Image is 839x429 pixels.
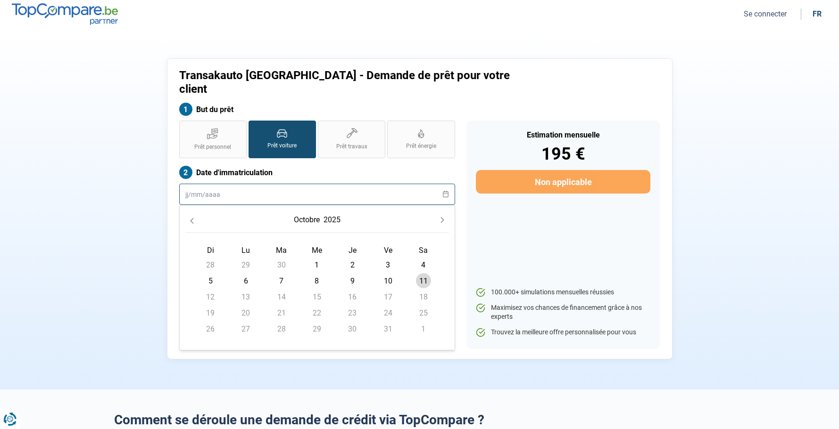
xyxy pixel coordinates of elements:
[309,305,324,320] span: 22
[309,257,324,272] span: 1
[381,273,396,288] span: 10
[416,273,431,288] span: 11
[292,211,322,228] button: Choose Month
[299,273,334,289] td: 8
[238,321,253,336] span: 27
[349,246,357,255] span: Je
[406,321,441,337] td: 1
[416,321,431,336] span: 1
[193,321,228,337] td: 26
[335,273,370,289] td: 9
[416,305,431,320] span: 25
[264,257,299,273] td: 30
[193,257,228,273] td: 28
[264,273,299,289] td: 7
[381,305,396,320] span: 24
[476,303,650,322] li: Maximisez vos chances de financement grâce à nos experts
[345,321,360,336] span: 30
[179,103,455,116] label: But du prêt
[381,257,396,272] span: 3
[228,305,264,321] td: 20
[238,273,253,288] span: 6
[228,273,264,289] td: 6
[274,257,289,272] span: 30
[276,246,287,255] span: Ma
[345,273,360,288] span: 9
[370,305,406,321] td: 24
[436,213,449,227] button: Next Month
[370,289,406,305] td: 17
[238,257,253,272] span: 29
[203,305,218,320] span: 19
[179,166,455,179] label: Date d'immatriculation
[335,321,370,337] td: 30
[264,305,299,321] td: 21
[476,288,650,297] li: 100.000+ simulations mensuelles réussies
[336,143,367,151] span: Prêt travaux
[207,246,214,255] span: Di
[193,273,228,289] td: 5
[312,246,322,255] span: Me
[476,328,650,337] li: Trouvez la meilleure offre personnalisée pour vous
[381,321,396,336] span: 31
[309,289,324,304] span: 15
[419,246,428,255] span: Sa
[406,142,436,150] span: Prêt énergie
[299,305,334,321] td: 22
[274,305,289,320] span: 21
[370,273,406,289] td: 10
[322,211,342,228] button: Choose Year
[203,257,218,272] span: 28
[179,69,537,96] h1: Transakauto [GEOGRAPHIC_DATA] - Demande de prêt pour votre client
[238,289,253,304] span: 13
[241,246,250,255] span: Lu
[406,273,441,289] td: 11
[416,289,431,304] span: 18
[267,142,297,150] span: Prêt voiture
[476,170,650,194] button: Non applicable
[299,321,334,337] td: 29
[203,289,218,304] span: 12
[228,257,264,273] td: 29
[228,289,264,305] td: 13
[309,273,324,288] span: 8
[274,321,289,336] span: 28
[203,321,218,336] span: 26
[406,257,441,273] td: 4
[384,246,392,255] span: Ve
[476,146,650,162] div: 195 €
[335,289,370,305] td: 16
[370,321,406,337] td: 31
[299,257,334,273] td: 1
[114,412,725,428] h2: Comment se déroule une demande de crédit via TopCompare ?
[345,305,360,320] span: 23
[813,9,822,18] div: fr
[335,305,370,321] td: 23
[179,184,455,205] input: jj/mm/aaaa
[193,305,228,321] td: 19
[406,305,441,321] td: 25
[264,289,299,305] td: 14
[185,213,199,227] button: Previous Month
[345,289,360,304] span: 16
[335,257,370,273] td: 2
[274,289,289,304] span: 14
[406,289,441,305] td: 18
[299,289,334,305] td: 15
[345,257,360,272] span: 2
[381,289,396,304] span: 17
[179,205,455,350] div: Choose Date
[264,321,299,337] td: 28
[194,143,231,151] span: Prêt personnel
[741,9,789,19] button: Se connecter
[193,289,228,305] td: 12
[274,273,289,288] span: 7
[203,273,218,288] span: 5
[370,257,406,273] td: 3
[416,257,431,272] span: 4
[476,131,650,139] div: Estimation mensuelle
[228,321,264,337] td: 27
[238,305,253,320] span: 20
[309,321,324,336] span: 29
[12,3,118,24] img: TopCompare.be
